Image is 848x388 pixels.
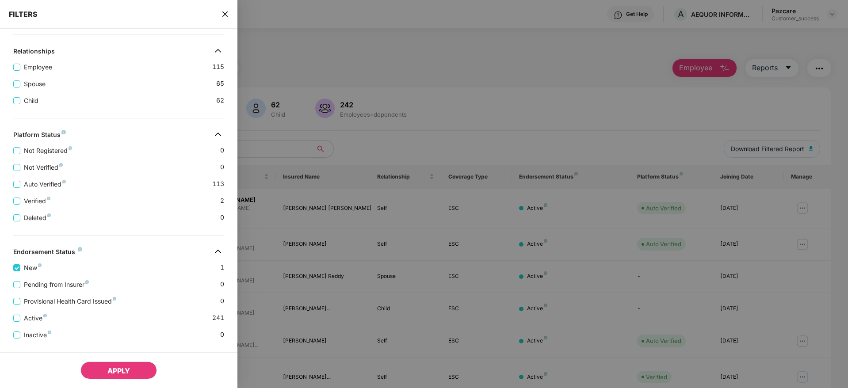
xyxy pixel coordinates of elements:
span: Not Registered [20,146,76,156]
img: svg+xml;base64,PHN2ZyB4bWxucz0iaHR0cDovL3d3dy53My5vcmcvMjAwMC9zdmciIHdpZHRoPSI4IiBoZWlnaHQ9IjgiIH... [61,130,66,134]
span: 113 [212,179,224,189]
img: svg+xml;base64,PHN2ZyB4bWxucz0iaHR0cDovL3d3dy53My5vcmcvMjAwMC9zdmciIHdpZHRoPSIzMiIgaGVpZ2h0PSIzMi... [211,44,225,58]
img: svg+xml;base64,PHN2ZyB4bWxucz0iaHR0cDovL3d3dy53My5vcmcvMjAwMC9zdmciIHdpZHRoPSI4IiBoZWlnaHQ9IjgiIH... [85,280,89,284]
div: Relationships [13,47,55,58]
span: Child [20,96,42,106]
span: New [20,263,45,273]
span: 0 [220,296,224,306]
img: svg+xml;base64,PHN2ZyB4bWxucz0iaHR0cDovL3d3dy53My5vcmcvMjAwMC9zdmciIHdpZHRoPSI4IiBoZWlnaHQ9IjgiIH... [38,263,42,267]
span: Provisional Health Card Issued [20,297,120,306]
img: svg+xml;base64,PHN2ZyB4bWxucz0iaHR0cDovL3d3dy53My5vcmcvMjAwMC9zdmciIHdpZHRoPSI4IiBoZWlnaHQ9IjgiIH... [47,213,51,217]
img: svg+xml;base64,PHN2ZyB4bWxucz0iaHR0cDovL3d3dy53My5vcmcvMjAwMC9zdmciIHdpZHRoPSI4IiBoZWlnaHQ9IjgiIH... [43,314,47,317]
span: Auto Verified [20,179,69,189]
img: svg+xml;base64,PHN2ZyB4bWxucz0iaHR0cDovL3d3dy53My5vcmcvMjAwMC9zdmciIHdpZHRoPSI4IiBoZWlnaHQ9IjgiIH... [47,197,50,200]
span: 0 [220,279,224,289]
span: 0 [220,145,224,156]
img: svg+xml;base64,PHN2ZyB4bWxucz0iaHR0cDovL3d3dy53My5vcmcvMjAwMC9zdmciIHdpZHRoPSI4IiBoZWlnaHQ9IjgiIH... [48,331,51,334]
div: Platform Status [13,131,66,141]
span: APPLY [107,366,130,375]
span: Employee [20,62,56,72]
img: svg+xml;base64,PHN2ZyB4bWxucz0iaHR0cDovL3d3dy53My5vcmcvMjAwMC9zdmciIHdpZHRoPSIzMiIgaGVpZ2h0PSIzMi... [211,127,225,141]
span: Inactive [20,330,55,340]
span: 2 [220,196,224,206]
span: 115 [212,62,224,72]
span: Pending from Insurer [20,280,92,289]
img: svg+xml;base64,PHN2ZyB4bWxucz0iaHR0cDovL3d3dy53My5vcmcvMjAwMC9zdmciIHdpZHRoPSI4IiBoZWlnaHQ9IjgiIH... [62,180,66,183]
span: 65 [216,79,224,89]
span: close [222,10,229,19]
div: Endorsement Status [13,248,82,259]
img: svg+xml;base64,PHN2ZyB4bWxucz0iaHR0cDovL3d3dy53My5vcmcvMjAwMC9zdmciIHdpZHRoPSIzMiIgaGVpZ2h0PSIzMi... [211,244,225,259]
span: Active [20,313,50,323]
span: 1 [220,262,224,273]
span: Verified [20,196,54,206]
img: svg+xml;base64,PHN2ZyB4bWxucz0iaHR0cDovL3d3dy53My5vcmcvMjAwMC9zdmciIHdpZHRoPSI4IiBoZWlnaHQ9IjgiIH... [59,163,63,167]
span: Not Verified [20,163,66,172]
span: 0 [220,330,224,340]
span: FILTERS [9,10,38,19]
img: svg+xml;base64,PHN2ZyB4bWxucz0iaHR0cDovL3d3dy53My5vcmcvMjAwMC9zdmciIHdpZHRoPSI4IiBoZWlnaHQ9IjgiIH... [69,146,72,150]
button: APPLY [80,361,157,379]
span: Spouse [20,79,49,89]
span: 241 [212,313,224,323]
span: 0 [220,213,224,223]
span: 62 [216,95,224,106]
img: svg+xml;base64,PHN2ZyB4bWxucz0iaHR0cDovL3d3dy53My5vcmcvMjAwMC9zdmciIHdpZHRoPSI4IiBoZWlnaHQ9IjgiIH... [78,247,82,251]
span: 0 [220,162,224,172]
span: Deleted [20,213,54,223]
img: svg+xml;base64,PHN2ZyB4bWxucz0iaHR0cDovL3d3dy53My5vcmcvMjAwMC9zdmciIHdpZHRoPSI4IiBoZWlnaHQ9IjgiIH... [113,297,116,301]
